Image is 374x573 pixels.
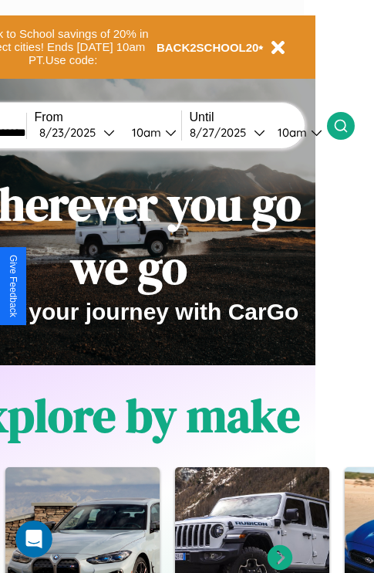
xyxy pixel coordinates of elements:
[157,41,259,54] b: BACK2SCHOOL20
[35,110,181,124] label: From
[120,124,181,141] button: 10am
[265,124,327,141] button: 10am
[124,125,165,140] div: 10am
[8,255,19,317] div: Give Feedback
[270,125,311,140] div: 10am
[190,110,327,124] label: Until
[39,125,103,140] div: 8 / 23 / 2025
[35,124,120,141] button: 8/23/2025
[15,520,52,558] iframe: Intercom live chat
[190,125,254,140] div: 8 / 27 / 2025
